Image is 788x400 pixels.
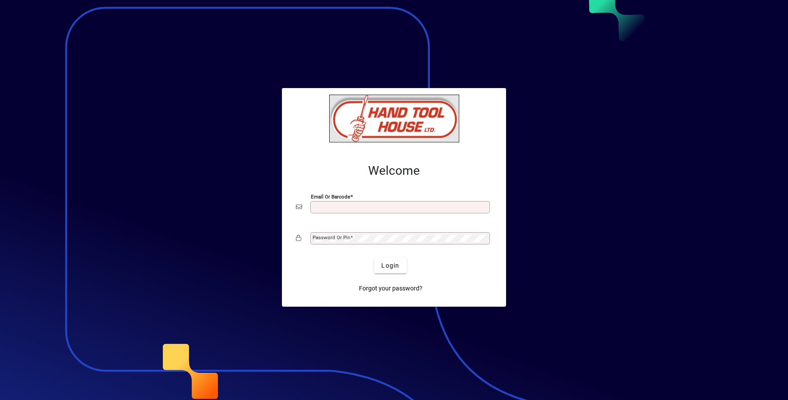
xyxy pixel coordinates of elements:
mat-label: Password or Pin [313,234,350,241]
button: Login [374,258,406,273]
a: Forgot your password? [355,280,426,296]
h2: Welcome [296,163,492,178]
mat-label: Email or Barcode [311,194,350,200]
span: Forgot your password? [359,284,422,293]
span: Login [381,261,399,270]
